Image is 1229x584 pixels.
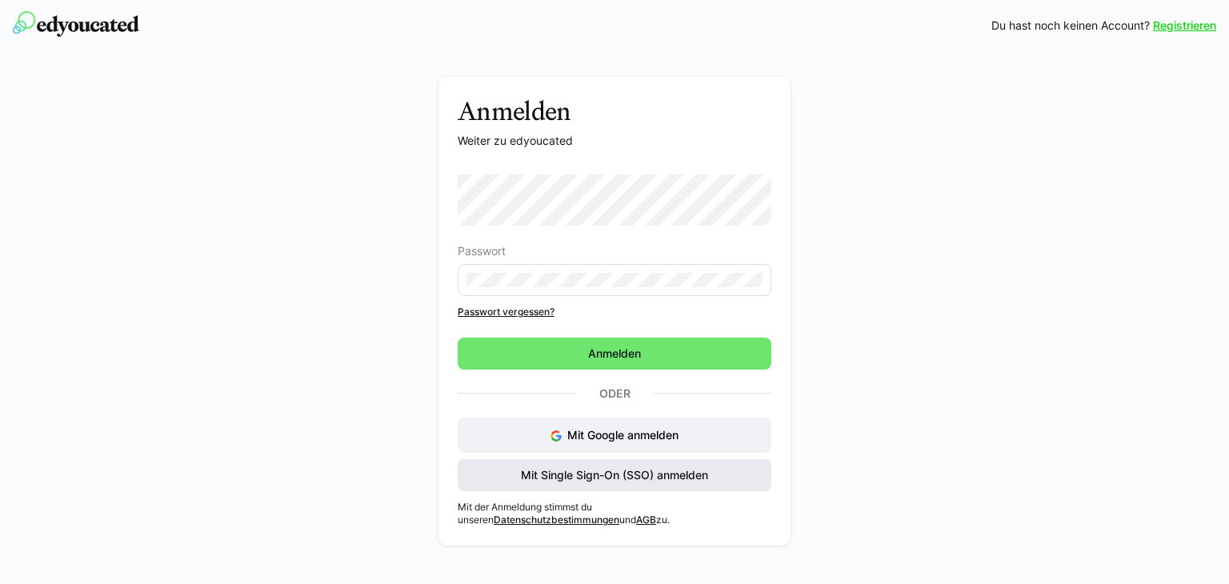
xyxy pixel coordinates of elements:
span: Du hast noch keinen Account? [991,18,1150,34]
img: edyoucated [13,11,139,37]
button: Anmelden [458,338,771,370]
span: Passwort [458,245,506,258]
a: Passwort vergessen? [458,306,771,318]
span: Mit Google anmelden [567,428,679,442]
p: Oder [575,382,654,405]
a: Registrieren [1153,18,1216,34]
span: Anmelden [586,346,643,362]
a: Datenschutzbestimmungen [494,514,619,526]
span: Mit Single Sign-On (SSO) anmelden [518,467,711,483]
p: Mit der Anmeldung stimmst du unseren und zu. [458,501,771,526]
a: AGB [636,514,656,526]
button: Mit Single Sign-On (SSO) anmelden [458,459,771,491]
h3: Anmelden [458,96,771,126]
button: Mit Google anmelden [458,418,771,453]
p: Weiter zu edyoucated [458,133,771,149]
